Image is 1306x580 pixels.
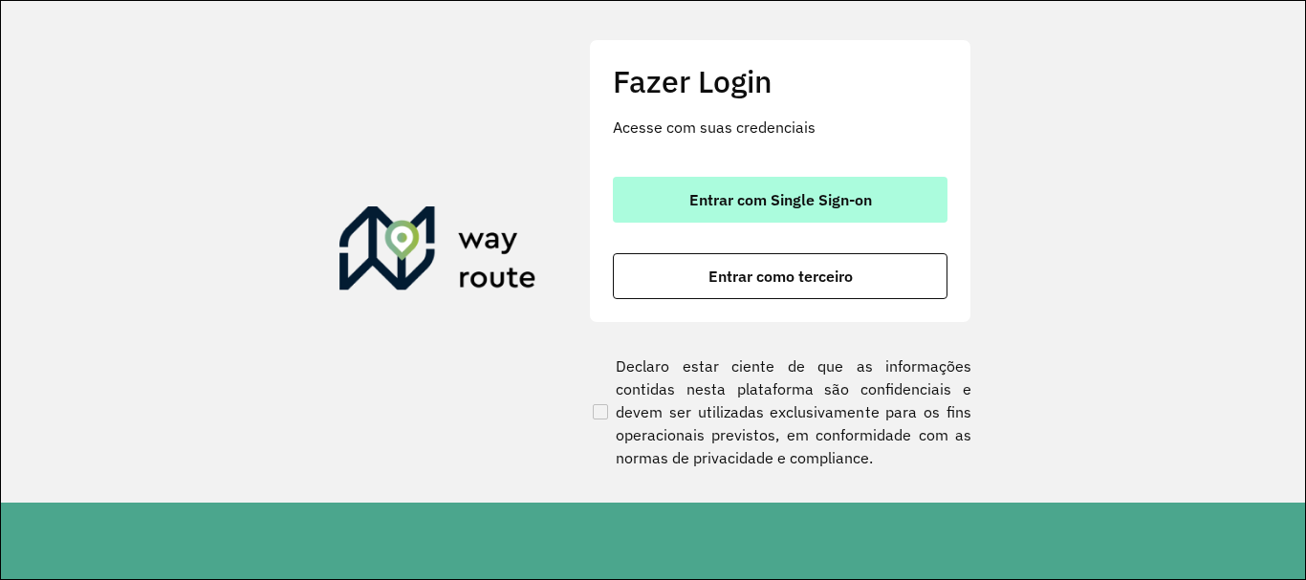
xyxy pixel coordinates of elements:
[613,177,947,223] button: button
[708,269,853,284] span: Entrar como terceiro
[689,192,872,207] span: Entrar com Single Sign-on
[613,63,947,99] h2: Fazer Login
[613,116,947,139] p: Acesse com suas credenciais
[339,206,536,298] img: Roteirizador AmbevTech
[589,354,971,469] label: Declaro estar ciente de que as informações contidas nesta plataforma são confidenciais e devem se...
[613,253,947,299] button: button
